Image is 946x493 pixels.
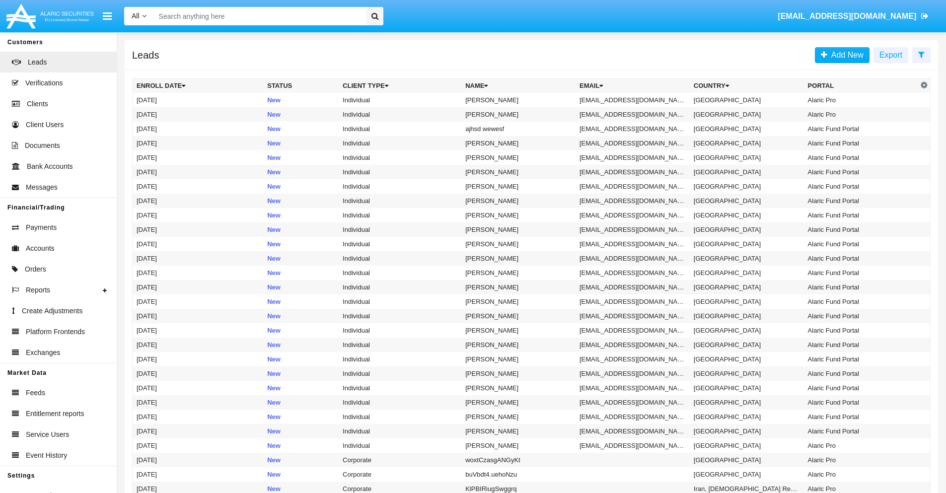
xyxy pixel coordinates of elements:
[576,237,690,251] td: [EMAIL_ADDRESS][DOMAIN_NAME]
[804,395,918,410] td: Alaric Fund Portal
[804,424,918,438] td: Alaric Fund Portal
[133,136,264,150] td: [DATE]
[690,294,804,309] td: [GEOGRAPHIC_DATA]
[339,122,461,136] td: Individual
[339,107,461,122] td: Individual
[263,438,339,453] td: New
[339,381,461,395] td: Individual
[690,352,804,366] td: [GEOGRAPHIC_DATA]
[133,280,264,294] td: [DATE]
[461,453,576,467] td: woxtCzasgANGyKt
[133,395,264,410] td: [DATE]
[339,395,461,410] td: Individual
[804,165,918,179] td: Alaric Fund Portal
[263,136,339,150] td: New
[339,323,461,338] td: Individual
[339,179,461,194] td: Individual
[576,194,690,208] td: [EMAIL_ADDRESS][DOMAIN_NAME]
[815,47,870,63] a: Add New
[339,237,461,251] td: Individual
[339,467,461,482] td: Corporate
[461,381,576,395] td: [PERSON_NAME]
[690,78,804,93] th: Country
[25,78,63,88] span: Verifications
[133,309,264,323] td: [DATE]
[263,93,339,107] td: New
[690,208,804,222] td: [GEOGRAPHIC_DATA]
[133,453,264,467] td: [DATE]
[827,51,864,59] span: Add New
[132,12,140,20] span: All
[690,136,804,150] td: [GEOGRAPHIC_DATA]
[690,280,804,294] td: [GEOGRAPHIC_DATA]
[154,7,363,25] input: Search
[804,107,918,122] td: Alaric Pro
[339,93,461,107] td: Individual
[804,352,918,366] td: Alaric Fund Portal
[133,208,264,222] td: [DATE]
[133,122,264,136] td: [DATE]
[263,381,339,395] td: New
[27,161,73,172] span: Bank Accounts
[263,453,339,467] td: New
[690,93,804,107] td: [GEOGRAPHIC_DATA]
[778,12,916,20] span: [EMAIL_ADDRESS][DOMAIN_NAME]
[339,280,461,294] td: Individual
[461,107,576,122] td: [PERSON_NAME]
[690,366,804,381] td: [GEOGRAPHIC_DATA]
[879,51,902,59] span: Export
[339,165,461,179] td: Individual
[576,179,690,194] td: [EMAIL_ADDRESS][DOMAIN_NAME]
[576,78,690,93] th: Email
[804,453,918,467] td: Alaric Pro
[263,251,339,266] td: New
[263,150,339,165] td: New
[339,78,461,93] th: Client Type
[263,323,339,338] td: New
[133,78,264,93] th: Enroll Date
[263,309,339,323] td: New
[5,1,95,31] img: Logo image
[133,352,264,366] td: [DATE]
[804,294,918,309] td: Alaric Fund Portal
[873,47,908,63] button: Export
[461,424,576,438] td: [PERSON_NAME]
[804,467,918,482] td: Alaric Pro
[339,208,461,222] td: Individual
[576,294,690,309] td: [EMAIL_ADDRESS][DOMAIN_NAME]
[263,467,339,482] td: New
[26,222,57,233] span: Payments
[576,150,690,165] td: [EMAIL_ADDRESS][DOMAIN_NAME]
[804,381,918,395] td: Alaric Fund Portal
[690,266,804,280] td: [GEOGRAPHIC_DATA]
[26,120,64,130] span: Client Users
[690,338,804,352] td: [GEOGRAPHIC_DATA]
[461,410,576,424] td: [PERSON_NAME]
[461,467,576,482] td: buVbdt4.uehoNzu
[461,309,576,323] td: [PERSON_NAME]
[576,381,690,395] td: [EMAIL_ADDRESS][DOMAIN_NAME]
[461,294,576,309] td: [PERSON_NAME]
[263,107,339,122] td: New
[339,266,461,280] td: Individual
[133,222,264,237] td: [DATE]
[690,194,804,208] td: [GEOGRAPHIC_DATA]
[804,136,918,150] td: Alaric Fund Portal
[133,237,264,251] td: [DATE]
[804,194,918,208] td: Alaric Fund Portal
[263,208,339,222] td: New
[133,266,264,280] td: [DATE]
[804,237,918,251] td: Alaric Fund Portal
[26,409,84,419] span: Entitlement reports
[339,338,461,352] td: Individual
[133,194,264,208] td: [DATE]
[263,424,339,438] td: New
[339,222,461,237] td: Individual
[804,338,918,352] td: Alaric Fund Portal
[576,438,690,453] td: [EMAIL_ADDRESS][DOMAIN_NAME]
[263,179,339,194] td: New
[26,388,45,398] span: Feeds
[804,438,918,453] td: Alaric Pro
[461,323,576,338] td: [PERSON_NAME]
[339,453,461,467] td: Corporate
